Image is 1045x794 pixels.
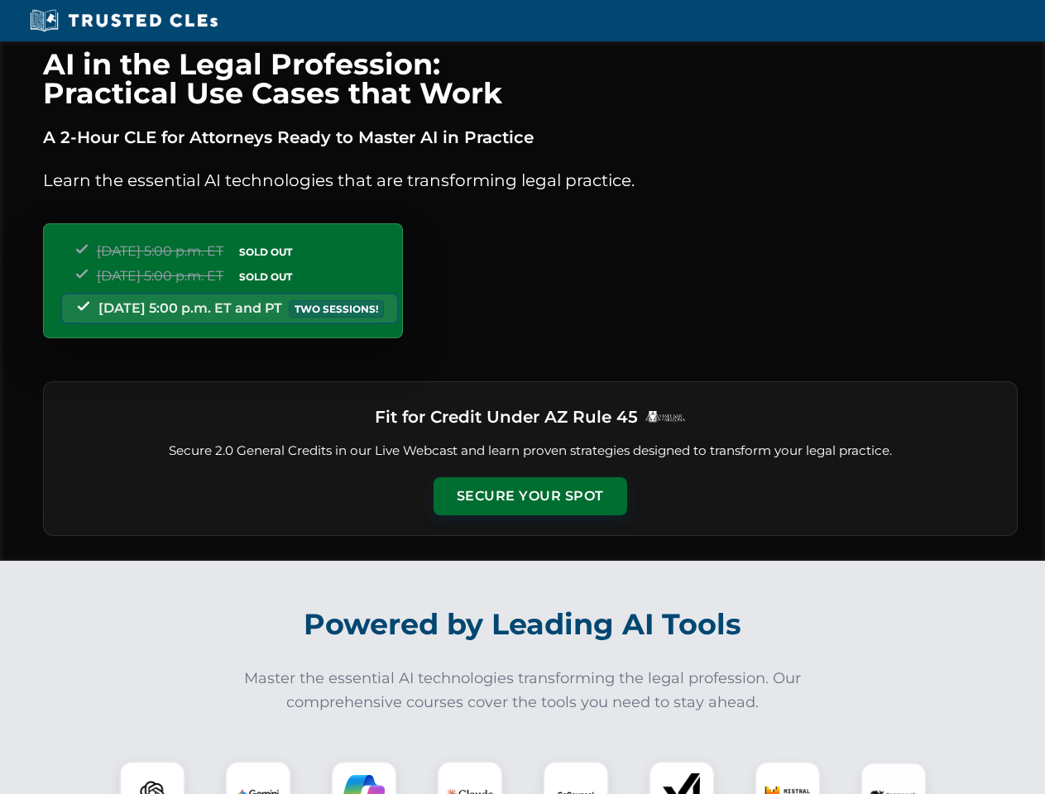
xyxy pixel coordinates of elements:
[233,667,813,715] p: Master the essential AI technologies transforming the legal profession. Our comprehensive courses...
[434,477,627,515] button: Secure Your Spot
[25,8,223,33] img: Trusted CLEs
[43,167,1018,194] p: Learn the essential AI technologies that are transforming legal practice.
[97,243,223,259] span: [DATE] 5:00 p.m. ET
[233,243,298,261] span: SOLD OUT
[97,268,223,284] span: [DATE] 5:00 p.m. ET
[43,124,1018,151] p: A 2-Hour CLE for Attorneys Ready to Master AI in Practice
[233,268,298,285] span: SOLD OUT
[375,402,638,432] h3: Fit for Credit Under AZ Rule 45
[645,410,686,423] img: Logo
[43,50,1018,108] h1: AI in the Legal Profession: Practical Use Cases that Work
[64,442,997,461] p: Secure 2.0 General Credits in our Live Webcast and learn proven strategies designed to transform ...
[65,595,981,653] h2: Powered by Leading AI Tools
